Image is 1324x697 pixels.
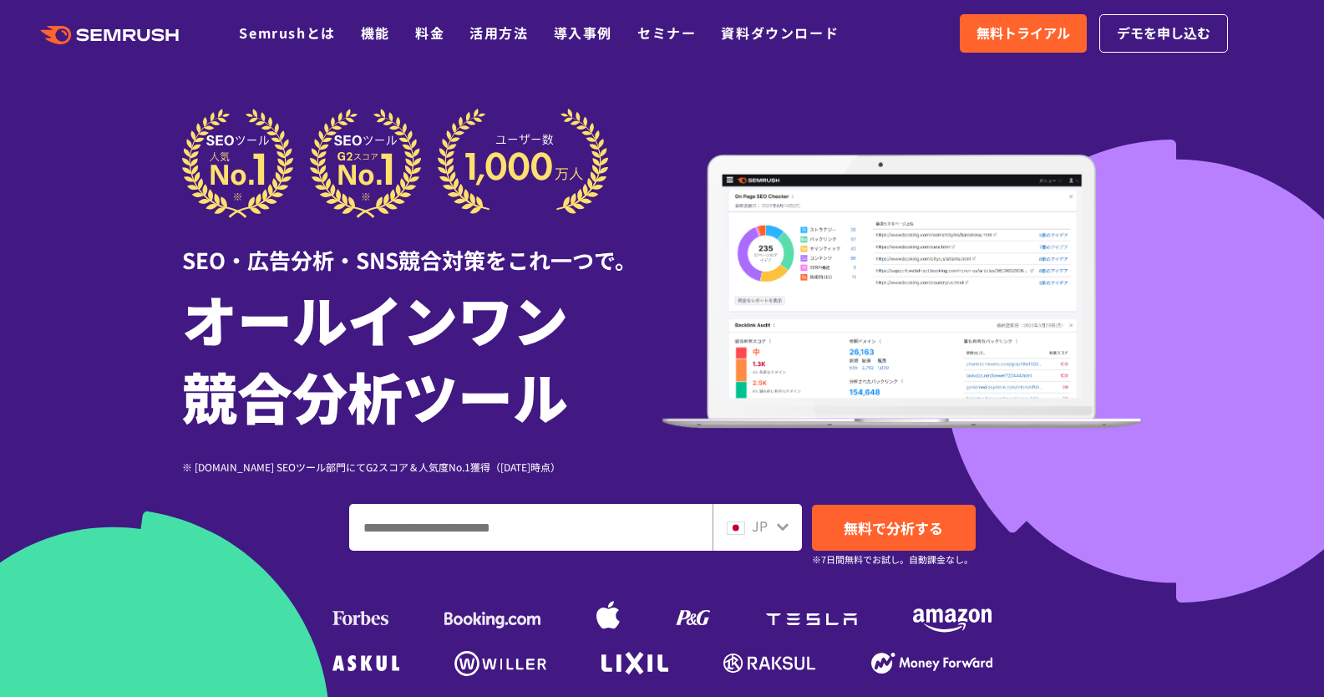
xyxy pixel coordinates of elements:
[1117,23,1210,44] span: デモを申し込む
[350,505,712,550] input: ドメイン、キーワードまたはURLを入力してください
[182,218,662,276] div: SEO・広告分析・SNS競合対策をこれ一つで。
[960,14,1087,53] a: 無料トライアル
[182,459,662,475] div: ※ [DOMAIN_NAME] SEOツール部門にてG2スコア＆人気度No.1獲得（[DATE]時点）
[752,516,768,536] span: JP
[182,280,662,434] h1: オールインワン 競合分析ツール
[415,23,444,43] a: 料金
[1099,14,1228,53] a: デモを申し込む
[844,517,943,538] span: 無料で分析する
[469,23,528,43] a: 活用方法
[812,552,973,567] small: ※7日間無料でお試し。自動課金なし。
[812,505,976,551] a: 無料で分析する
[239,23,335,43] a: Semrushとは
[554,23,612,43] a: 導入事例
[721,23,839,43] a: 資料ダウンロード
[977,23,1070,44] span: 無料トライアル
[361,23,390,43] a: 機能
[637,23,696,43] a: セミナー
